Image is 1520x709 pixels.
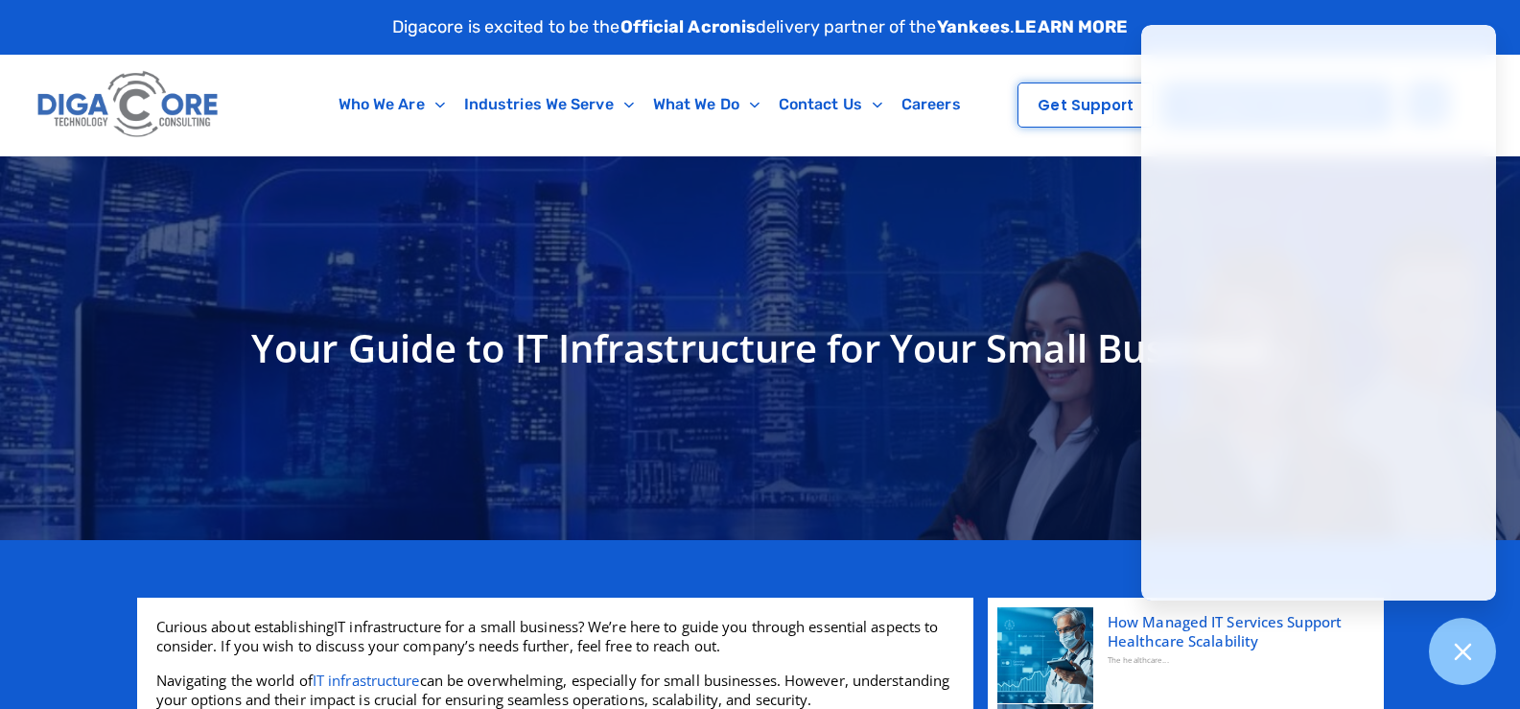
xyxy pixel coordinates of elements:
[156,671,950,709] span: can be overwhelming, especially for small businesses. However, understanding your options and the...
[937,16,1011,37] strong: Yankees
[156,617,954,655] p: IT infrastructure for a small business
[329,83,455,127] a: Who We Are
[620,16,757,37] strong: Official Acronis
[156,671,313,690] span: Navigating the world of
[33,64,224,146] img: Digacore logo 1
[156,617,939,655] span: ? We’re here to guide you through essential aspects to consider. If you wish to discuss your comp...
[313,671,420,690] a: IT infrastructure
[643,83,769,127] a: What We Do
[304,83,995,127] nav: Menu
[392,14,1129,40] p: Digacore is excited to be the delivery partner of the .
[1141,25,1496,601] iframe: Chatgenie Messenger
[892,83,970,127] a: Careers
[769,83,892,127] a: Contact Us
[455,83,643,127] a: Industries We Serve
[147,319,1374,377] h1: Your Guide to IT Infrastructure for Your Small Business!
[1108,650,1360,670] div: The healthcare...
[997,607,1093,703] img: How Managed IT Services Support Healthcare Scalability
[156,617,335,636] span: Curious about establishing
[1015,16,1128,37] a: LEARN MORE
[1017,83,1154,128] a: Get Support
[1108,612,1360,650] a: How Managed IT Services Support Healthcare Scalability
[1038,98,1134,112] span: Get Support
